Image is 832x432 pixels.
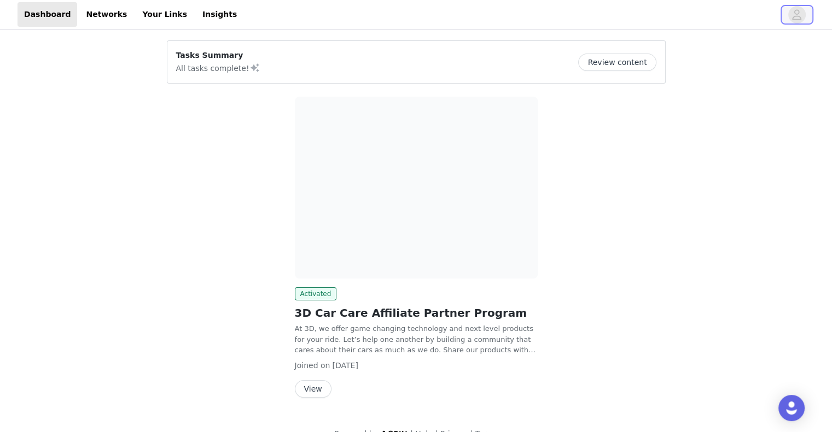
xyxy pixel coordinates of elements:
a: Networks [79,2,133,27]
a: Insights [196,2,243,27]
p: All tasks complete! [176,61,260,74]
div: avatar [792,6,802,23]
div: Open Intercom Messenger [778,395,805,421]
h2: 3D Car Care Affiliate Partner Program [295,305,538,321]
span: [DATE] [333,361,358,370]
a: Dashboard [18,2,77,27]
button: View [295,380,331,398]
span: Activated [295,287,337,300]
button: Review content [578,54,656,71]
span: Joined on [295,361,330,370]
p: At 3D, we offer game changing technology and next level products for your ride. Let’s help one an... [295,323,538,356]
p: Tasks Summary [176,50,260,61]
a: View [295,385,331,393]
img: 3D Car Care [295,97,538,279]
a: Your Links [136,2,194,27]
